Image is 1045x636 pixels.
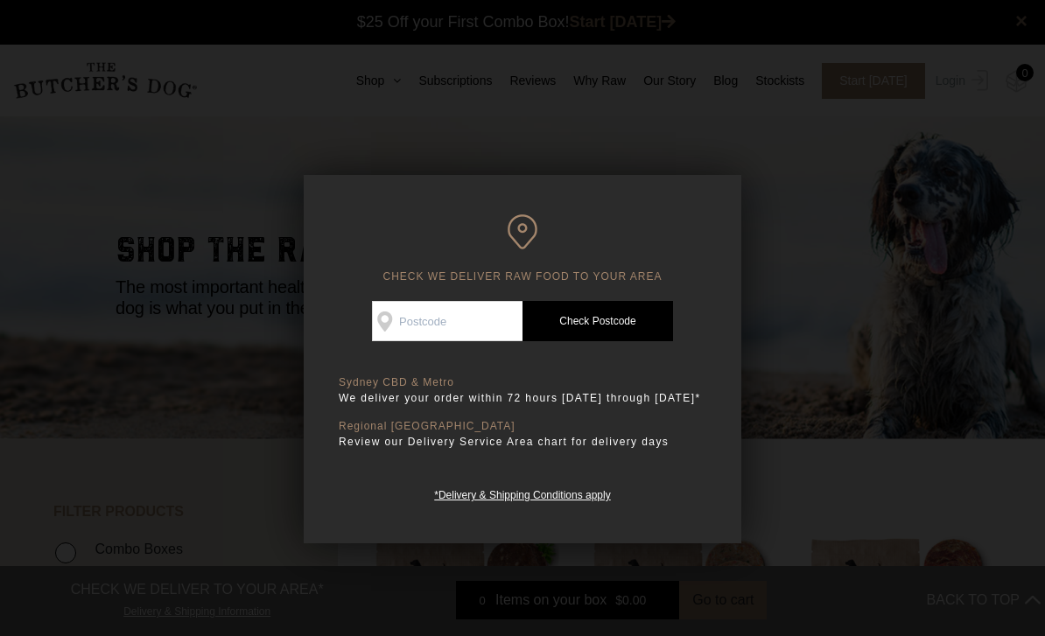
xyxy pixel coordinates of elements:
[522,301,673,341] a: Check Postcode
[339,433,706,451] p: Review our Delivery Service Area chart for delivery days
[339,214,706,283] h6: CHECK WE DELIVER RAW FOOD TO YOUR AREA
[339,389,706,407] p: We deliver your order within 72 hours [DATE] through [DATE]*
[339,420,706,433] p: Regional [GEOGRAPHIC_DATA]
[339,376,706,389] p: Sydney CBD & Metro
[434,485,610,501] a: *Delivery & Shipping Conditions apply
[372,301,522,341] input: Postcode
